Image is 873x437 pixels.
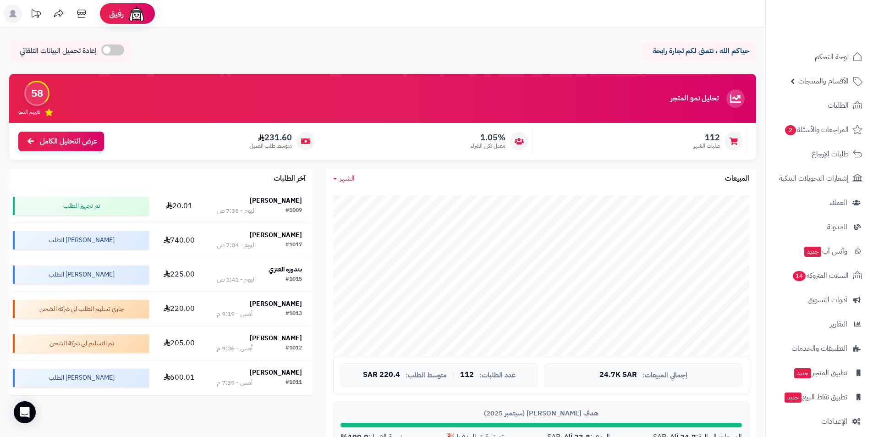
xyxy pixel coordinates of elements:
a: تطبيق نقاط البيعجديد [771,386,868,408]
div: هدف [PERSON_NAME] (سبتمبر 2025) [340,409,742,418]
strong: [PERSON_NAME] [250,196,302,205]
span: جديد [785,393,802,403]
span: متوسط الطلب: [406,371,447,379]
h3: آخر الطلبات [274,175,306,183]
span: 24.7K SAR [599,371,637,379]
strong: [PERSON_NAME] [250,333,302,343]
span: | [452,371,455,378]
span: لوحة التحكم [815,50,849,63]
span: طلبات الشهر [693,142,720,150]
div: #1013 [286,310,302,319]
div: #1009 [286,206,302,216]
a: التقارير [771,313,868,335]
span: 220.4 SAR [363,371,400,379]
a: الطلبات [771,94,868,116]
div: جاري تسليم الطلب الى شركة الشحن [13,300,149,318]
span: الطلبات [828,99,849,112]
div: #1011 [286,378,302,387]
span: عرض التحليل الكامل [40,136,97,147]
p: حياكم الله ، نتمنى لكم تجارة رابحة [648,46,749,56]
a: تحديثات المنصة [24,5,47,25]
span: 112 [460,371,474,379]
div: #1015 [286,275,302,284]
div: [PERSON_NAME] الطلب [13,266,149,284]
img: ai-face.png [127,5,146,23]
span: التطبيقات والخدمات [791,342,847,355]
div: تم التسليم الى شركة الشحن [13,334,149,353]
span: 231.60 [250,133,292,143]
div: #1012 [286,344,302,353]
span: رفيق [109,8,124,19]
td: 225.00 [153,258,206,292]
span: المراجعات والأسئلة [784,123,849,136]
div: أمس - 9:19 م [217,310,253,319]
a: إشعارات التحويلات البنكية [771,167,868,189]
a: السلات المتروكة14 [771,265,868,287]
td: 740.00 [153,223,206,257]
span: إعادة تحميل البيانات التلقائي [20,46,97,56]
span: 1.05% [471,133,505,143]
div: [PERSON_NAME] الطلب [13,231,149,249]
span: إجمالي المبيعات: [642,371,687,379]
a: طلبات الإرجاع [771,143,868,165]
td: 600.01 [153,361,206,395]
span: المدونة [827,221,847,233]
span: طلبات الإرجاع [812,148,849,160]
a: المدونة [771,216,868,238]
span: معدل تكرار الشراء [471,142,505,150]
td: 20.01 [153,189,206,223]
h3: المبيعات [725,175,749,183]
strong: [PERSON_NAME] [250,368,302,377]
span: تطبيق المتجر [793,366,847,379]
span: تطبيق نقاط البيع [784,391,847,404]
div: أمس - 7:39 م [217,378,253,387]
span: 2 [785,125,796,136]
span: العملاء [829,196,847,209]
h3: تحليل نمو المتجر [670,94,719,103]
span: إشعارات التحويلات البنكية [779,172,849,185]
span: 112 [693,133,720,143]
div: اليوم - 7:35 ص [217,206,256,216]
span: جديد [804,247,821,257]
img: logo-2.png [811,7,864,26]
span: تقييم النمو [18,108,40,116]
strong: [PERSON_NAME] [250,230,302,240]
a: تطبيق المتجرجديد [771,362,868,384]
div: #1017 [286,241,302,250]
a: لوحة التحكم [771,46,868,68]
div: اليوم - 1:41 ص [217,275,256,284]
span: الأقسام والمنتجات [798,75,849,88]
span: جديد [794,368,811,378]
a: المراجعات والأسئلة2 [771,119,868,141]
a: أدوات التسويق [771,289,868,311]
div: اليوم - 7:04 ص [217,241,256,250]
a: التطبيقات والخدمات [771,337,868,360]
strong: بندوره العنزي [269,265,302,274]
div: [PERSON_NAME] الطلب [13,369,149,387]
span: عدد الطلبات: [479,371,516,379]
a: العملاء [771,192,868,214]
span: متوسط طلب العميل [250,142,292,150]
a: الإعدادات [771,410,868,432]
span: 14 [793,271,806,282]
td: 205.00 [153,326,206,360]
div: تم تجهيز الطلب [13,197,149,215]
span: التقارير [830,318,847,331]
span: السلات المتروكة [792,269,849,282]
td: 220.00 [153,292,206,326]
a: الشهر [333,173,355,184]
div: Open Intercom Messenger [14,401,36,423]
span: الإعدادات [821,415,847,428]
span: أدوات التسويق [807,293,847,306]
a: عرض التحليل الكامل [18,132,104,151]
div: أمس - 9:06 م [217,344,253,353]
span: الشهر [340,173,355,184]
strong: [PERSON_NAME] [250,299,302,309]
span: وآتس آب [803,245,847,258]
a: وآتس آبجديد [771,240,868,262]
